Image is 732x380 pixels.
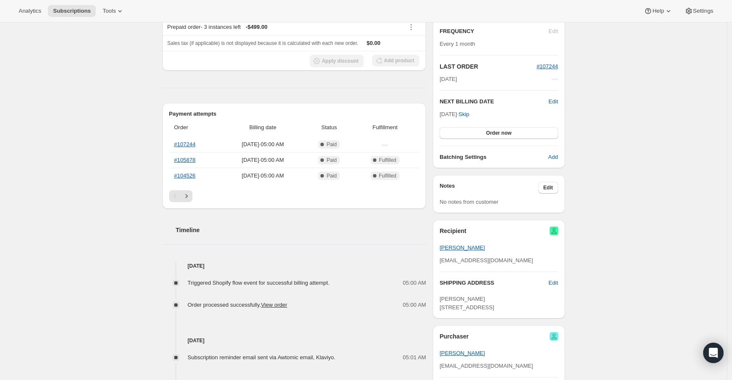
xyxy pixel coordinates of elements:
[162,262,426,270] h4: [DATE]
[174,141,196,147] a: #107244
[537,62,558,71] button: #107244
[188,354,336,361] span: Subscription reminder email sent via Awtomic email, Klaviyo.
[440,199,498,205] span: No notes from customer
[454,108,474,121] button: Skip
[174,172,196,179] a: #104526
[176,226,426,234] h2: Timeline
[97,5,129,17] button: Tools
[103,8,116,14] span: Tools
[403,301,426,309] span: 05:00 AM
[548,279,558,287] span: Edit
[307,123,351,132] span: Status
[246,23,267,31] span: - $499.00
[188,302,287,308] span: Order processed successfully.
[440,244,485,251] a: [PERSON_NAME]
[223,156,303,164] span: [DATE] · 05:00 AM
[440,27,548,36] h2: FREQUENCY
[652,8,664,14] span: Help
[188,280,330,286] span: Triggered Shopify flow event for successful billing attempt.
[223,172,303,180] span: [DATE] · 05:00 AM
[403,353,426,362] span: 05:01 AM
[543,184,553,191] span: Edit
[440,182,538,194] h3: Notes
[543,276,563,290] button: Edit
[440,227,466,235] h2: Recipient
[548,97,558,106] button: Edit
[379,172,396,179] span: Fulfilled
[19,8,41,14] span: Analytics
[440,257,533,264] span: [EMAIL_ADDRESS][DOMAIN_NAME]
[440,111,469,117] span: [DATE] ·
[169,110,420,118] h2: Payment attempts
[693,8,713,14] span: Settings
[223,140,303,149] span: [DATE] · 05:00 AM
[440,332,468,341] h2: Purchaser
[537,63,558,69] a: #107244
[703,343,724,363] div: Open Intercom Messenger
[167,23,399,31] div: Prepaid order - 3 instances left
[403,279,426,287] span: 05:00 AM
[356,123,415,132] span: Fulfillment
[440,153,548,161] h6: Batching Settings
[48,5,96,17] button: Subscriptions
[543,150,563,164] button: Add
[169,118,221,137] th: Order
[174,157,196,163] a: #105878
[326,172,337,179] span: Paid
[440,363,533,369] span: [EMAIL_ADDRESS][DOMAIN_NAME]
[440,279,548,287] h3: SHIPPING ADDRESS
[169,190,420,202] nav: Pagination
[440,97,548,106] h2: NEXT BILLING DATE
[440,127,558,139] button: Order now
[538,182,558,194] button: Edit
[548,153,558,161] span: Add
[639,5,677,17] button: Help
[181,190,192,202] button: Next
[459,110,469,119] span: Skip
[162,336,426,345] h4: [DATE]
[440,296,494,311] span: [PERSON_NAME] [STREET_ADDRESS]
[167,40,359,46] span: Sales tax (if applicable) is not displayed because it is calculated with each new order.
[14,5,46,17] button: Analytics
[367,40,381,46] span: $0.00
[486,130,512,136] span: Order now
[440,75,457,83] span: [DATE]
[326,141,337,148] span: Paid
[440,41,475,47] span: Every 1 month
[326,157,337,164] span: Paid
[440,350,485,356] a: [PERSON_NAME]
[379,157,396,164] span: Fulfilled
[261,302,287,308] a: View order
[440,62,537,71] h2: LAST ORDER
[53,8,91,14] span: Subscriptions
[679,5,718,17] button: Settings
[223,123,303,132] span: Billing date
